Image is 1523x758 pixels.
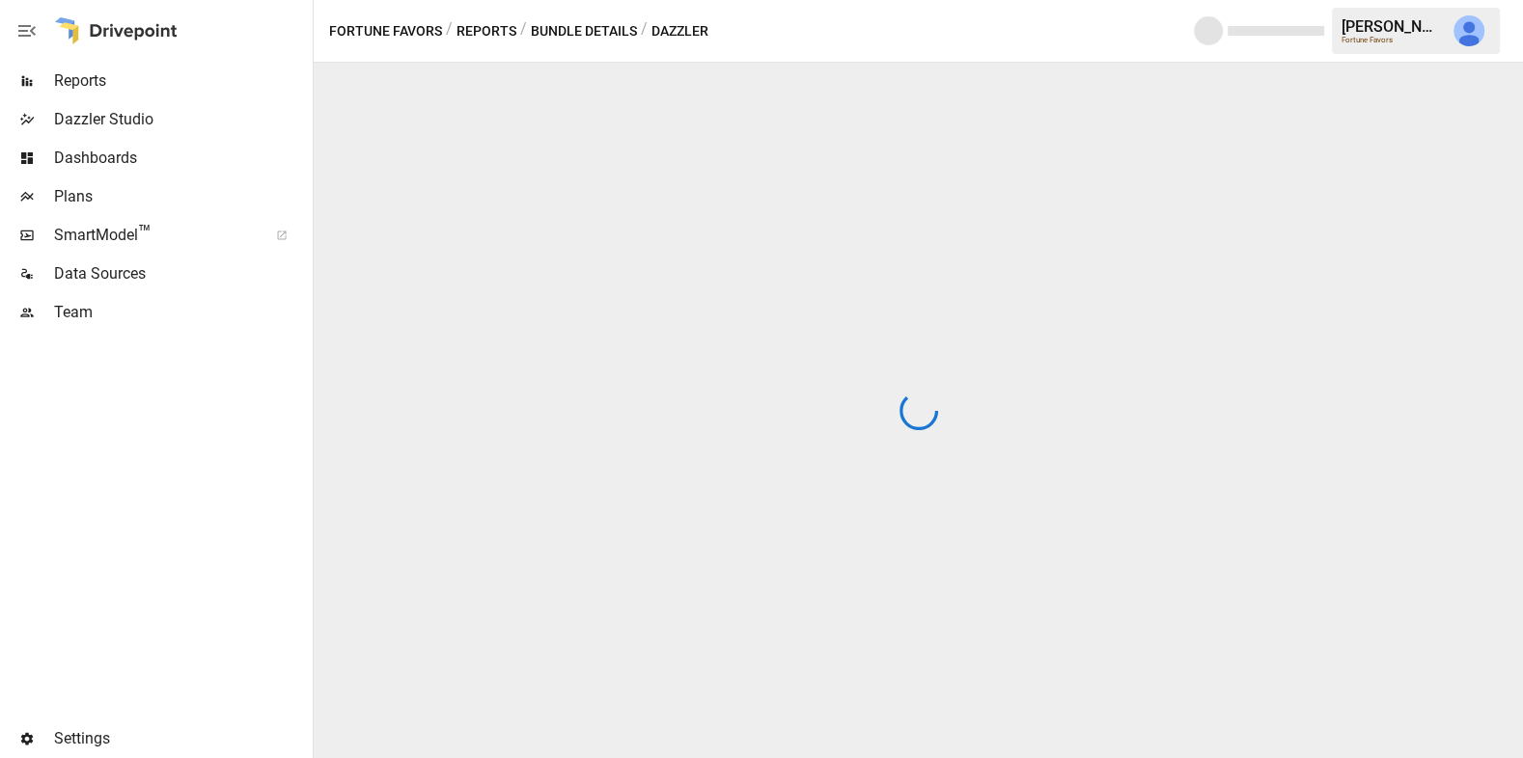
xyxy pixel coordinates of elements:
[54,69,309,93] span: Reports
[54,262,309,285] span: Data Sources
[520,19,527,43] div: /
[641,19,648,43] div: /
[1442,4,1496,58] button: Julie Wilton
[446,19,453,43] div: /
[54,185,309,208] span: Plans
[1342,36,1442,44] div: Fortune Favors
[457,19,516,43] button: Reports
[54,301,309,324] span: Team
[138,221,152,245] span: ™
[531,19,637,43] button: Bundle Details
[54,224,255,247] span: SmartModel
[1342,17,1442,36] div: [PERSON_NAME]
[54,147,309,170] span: Dashboards
[329,19,442,43] button: Fortune Favors
[1454,15,1484,46] img: Julie Wilton
[54,727,309,750] span: Settings
[54,108,309,131] span: Dazzler Studio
